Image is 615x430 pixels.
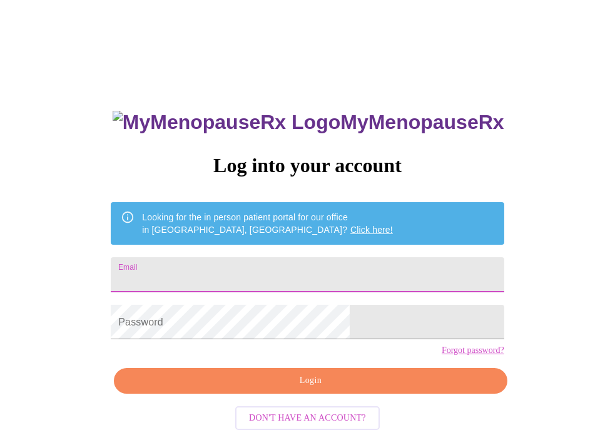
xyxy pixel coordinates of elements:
[350,225,393,235] a: Click here!
[232,412,383,422] a: Don't have an account?
[113,111,504,134] h3: MyMenopauseRx
[442,346,504,356] a: Forgot password?
[128,373,492,389] span: Login
[142,206,393,241] div: Looking for the in person patient portal for our office in [GEOGRAPHIC_DATA], [GEOGRAPHIC_DATA]?
[113,111,340,134] img: MyMenopauseRx Logo
[114,368,507,394] button: Login
[111,154,504,177] h3: Log into your account
[249,411,366,426] span: Don't have an account?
